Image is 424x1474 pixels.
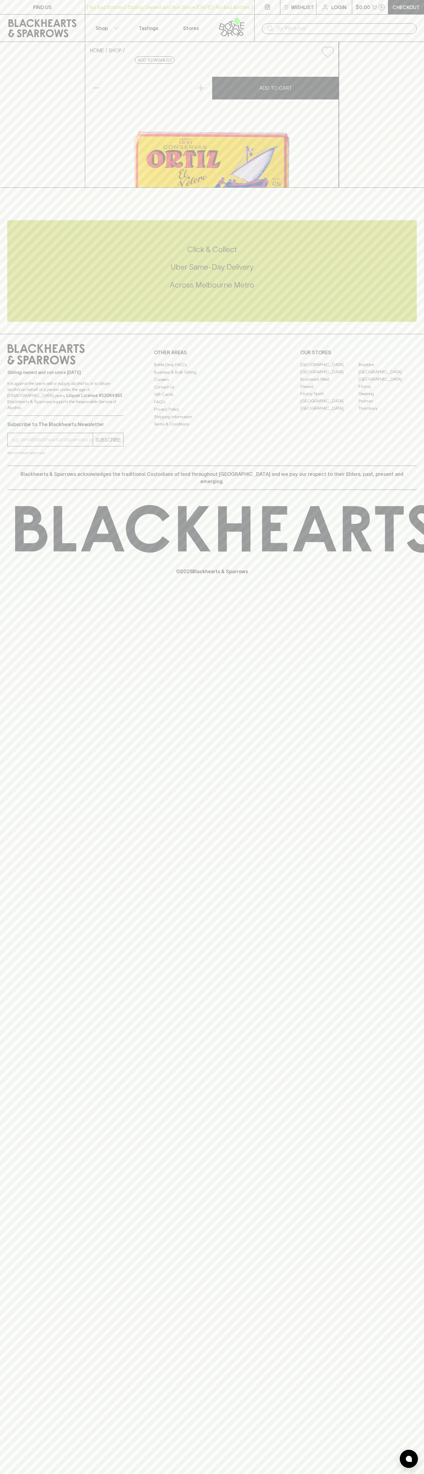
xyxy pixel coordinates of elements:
[90,48,104,53] a: HOME
[7,244,417,254] h5: Click & Collect
[154,406,270,413] a: Privacy Policy
[359,383,417,390] a: Fitzroy
[135,56,175,64] button: Add to wishlist
[359,405,417,412] a: Thornbury
[356,4,370,11] p: $0.00
[300,349,417,356] p: OUR STORES
[300,375,359,383] a: Brunswick West
[127,15,170,42] a: Tastings
[300,390,359,397] a: Fitzroy North
[300,361,359,368] a: [GEOGRAPHIC_DATA]
[7,280,417,290] h5: Across Melbourne Metro
[359,375,417,383] a: [GEOGRAPHIC_DATA]
[319,44,336,60] button: Add to wishlist
[7,421,124,428] p: Subscribe to The Blackhearts Newsletter
[154,391,270,398] a: Gift Cards
[380,5,383,9] p: 0
[300,405,359,412] a: [GEOGRAPHIC_DATA]
[259,84,292,92] p: ADD TO CART
[12,435,93,445] input: e.g. jane@blackheartsandsparrows.com.au
[331,4,346,11] p: Login
[276,24,412,33] input: Try "Pinot noir"
[85,62,339,187] img: 43825.png
[7,262,417,272] h5: Uber Same-Day Delivery
[139,25,158,32] p: Tastings
[291,4,314,11] p: Wishlist
[154,398,270,406] a: FAQ's
[359,397,417,405] a: Prahran
[7,369,124,375] p: Sibling owned and run since [DATE]
[359,368,417,375] a: [GEOGRAPHIC_DATA]
[95,436,121,443] p: SUBSCRIBE
[12,470,412,485] p: Blackhearts & Sparrows acknowledges the traditional Custodians of land throughout [GEOGRAPHIC_DAT...
[93,433,123,446] button: SUBSCRIBE
[85,15,128,42] button: Shop
[154,376,270,383] a: Careers
[212,77,339,99] button: ADD TO CART
[154,383,270,391] a: Contact Us
[392,4,420,11] p: Checkout
[154,349,270,356] p: OTHER AREAS
[96,25,108,32] p: Shop
[154,368,270,376] a: Business & Bulk Gifting
[154,361,270,368] a: Bottle Drop FAQ's
[406,1456,412,1462] img: bubble-icon
[7,380,124,411] p: It is against the law to sell or supply alcohol to, or to obtain alcohol on behalf of a person un...
[154,413,270,420] a: Shipping Information
[7,220,417,322] div: Call to action block
[170,15,212,42] a: Stores
[154,421,270,428] a: Terms & Conditions
[7,450,124,456] p: We will never spam you
[359,390,417,397] a: Geelong
[66,393,122,398] strong: Liquor License #32064953
[33,4,52,11] p: FIND US
[359,361,417,368] a: Braddon
[300,383,359,390] a: Elwood
[183,25,199,32] p: Stores
[300,368,359,375] a: [GEOGRAPHIC_DATA]
[300,397,359,405] a: [GEOGRAPHIC_DATA]
[109,48,122,53] a: SHOP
